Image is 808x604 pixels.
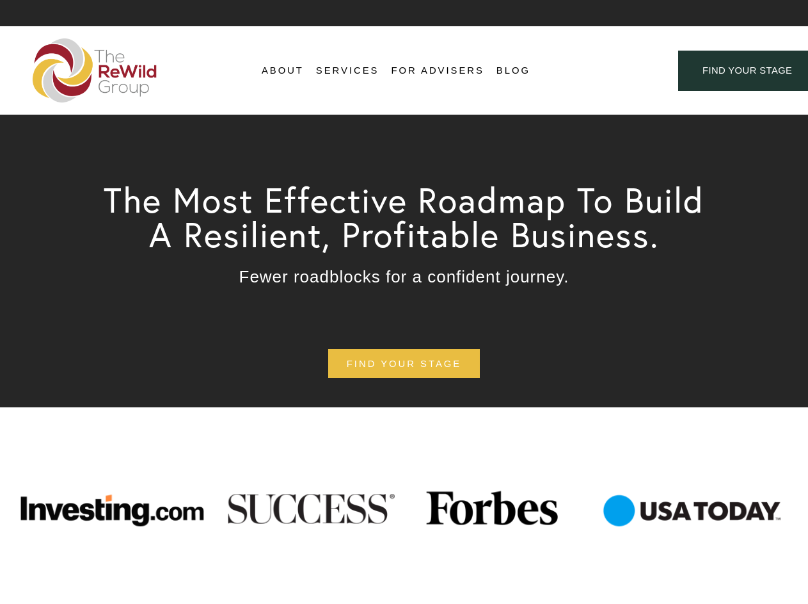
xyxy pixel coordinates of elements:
[316,61,379,81] a: folder dropdown
[316,62,379,79] span: Services
[496,61,530,81] a: Blog
[391,61,484,81] a: For Advisers
[328,349,480,378] a: find your stage
[262,61,304,81] a: folder dropdown
[33,38,158,102] img: The ReWild Group
[262,62,304,79] span: About
[239,267,569,286] span: Fewer roadblocks for a confident journey.
[104,178,715,256] span: The Most Effective Roadmap To Build A Resilient, Profitable Business.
